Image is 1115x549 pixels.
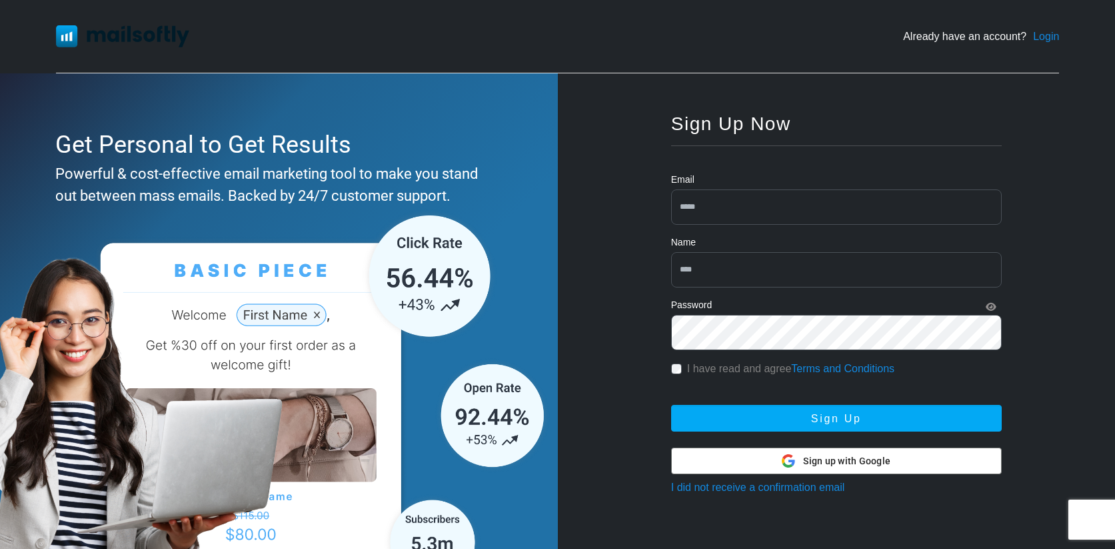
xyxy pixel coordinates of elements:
[687,361,894,377] label: I have read and agree
[986,302,996,312] i: Show Password
[671,298,712,312] label: Password
[55,163,496,207] div: Powerful & cost-effective email marketing tool to make you stand out between mass emails. Backed ...
[1033,29,1059,45] a: Login
[671,235,696,249] label: Name
[803,454,890,468] span: Sign up with Google
[903,29,1059,45] div: Already have an account?
[791,363,894,374] a: Terms and Conditions
[55,127,496,163] div: Get Personal to Get Results
[671,405,1002,432] button: Sign Up
[671,482,845,493] a: I did not receive a confirmation email
[671,173,694,187] label: Email
[671,448,1002,474] button: Sign up with Google
[56,25,189,47] img: Mailsoftly
[671,113,791,134] span: Sign Up Now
